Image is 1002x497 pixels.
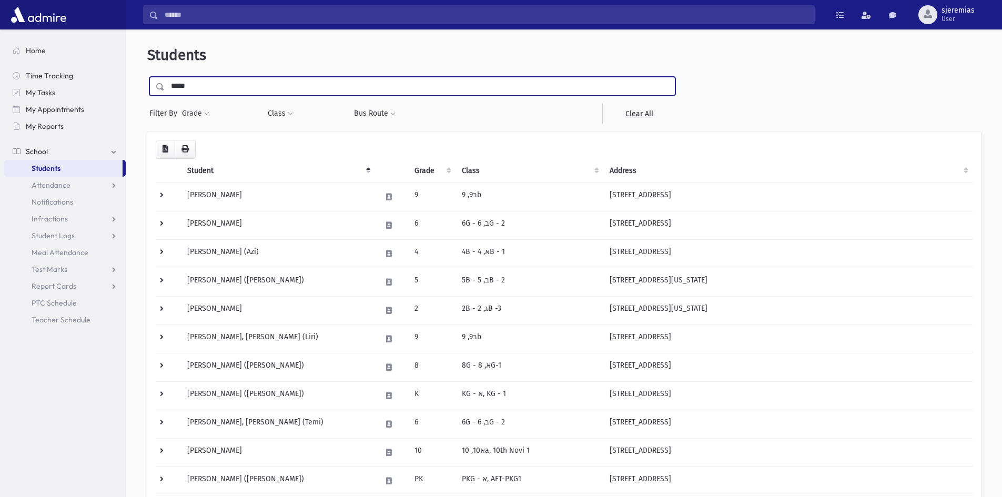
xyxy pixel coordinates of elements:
[456,438,603,466] td: א10, 10a, 10th Novi 1
[4,118,126,135] a: My Reports
[603,324,973,353] td: [STREET_ADDRESS]
[26,147,48,156] span: School
[181,410,376,438] td: [PERSON_NAME], [PERSON_NAME] (Temi)
[149,108,181,119] span: Filter By
[408,353,456,381] td: 8
[32,298,77,308] span: PTC Schedule
[181,268,376,296] td: [PERSON_NAME] ([PERSON_NAME])
[603,268,973,296] td: [STREET_ADDRESS][US_STATE]
[603,159,973,183] th: Address: activate to sort column ascending
[181,381,376,410] td: [PERSON_NAME] ([PERSON_NAME])
[158,5,814,24] input: Search
[4,194,126,210] a: Notifications
[26,88,55,97] span: My Tasks
[32,214,68,224] span: Infractions
[942,15,975,23] span: User
[456,353,603,381] td: 8G - א, 8G-1
[26,71,73,80] span: Time Tracking
[408,466,456,495] td: PK
[181,159,376,183] th: Student: activate to sort column descending
[4,84,126,101] a: My Tasks
[4,210,126,227] a: Infractions
[602,104,675,123] a: Clear All
[26,121,64,131] span: My Reports
[456,466,603,495] td: PKG - א, AFT-PKG1
[181,324,376,353] td: [PERSON_NAME], [PERSON_NAME] (Liri)
[4,261,126,278] a: Test Marks
[4,177,126,194] a: Attendance
[408,438,456,466] td: 10
[4,244,126,261] a: Meal Attendance
[181,466,376,495] td: [PERSON_NAME] ([PERSON_NAME])
[603,466,973,495] td: [STREET_ADDRESS]
[603,182,973,211] td: [STREET_ADDRESS]
[456,410,603,438] td: 6G - ב, 6G - 2
[408,296,456,324] td: 2
[175,140,196,159] button: Print
[408,410,456,438] td: 6
[603,296,973,324] td: [STREET_ADDRESS][US_STATE]
[603,239,973,268] td: [STREET_ADDRESS]
[603,410,973,438] td: [STREET_ADDRESS]
[456,159,603,183] th: Class: activate to sort column ascending
[408,239,456,268] td: 4
[456,268,603,296] td: 5B - ב, 5B - 2
[32,248,88,257] span: Meal Attendance
[408,268,456,296] td: 5
[32,315,90,324] span: Teacher Schedule
[456,239,603,268] td: 4B - א, 4B - 1
[26,46,46,55] span: Home
[408,381,456,410] td: K
[181,296,376,324] td: [PERSON_NAME]
[4,227,126,244] a: Student Logs
[942,6,975,15] span: sjeremias
[4,42,126,59] a: Home
[4,278,126,295] a: Report Cards
[4,295,126,311] a: PTC Schedule
[4,311,126,328] a: Teacher Schedule
[408,182,456,211] td: 9
[147,46,206,64] span: Students
[32,265,67,274] span: Test Marks
[456,381,603,410] td: KG - א, KG - 1
[456,182,603,211] td: ב9, 9b
[181,353,376,381] td: [PERSON_NAME] ([PERSON_NAME])
[181,182,376,211] td: [PERSON_NAME]
[4,143,126,160] a: School
[181,239,376,268] td: [PERSON_NAME] (Azi)
[353,104,396,123] button: Bus Route
[4,160,123,177] a: Students
[32,231,75,240] span: Student Logs
[156,140,175,159] button: CSV
[181,211,376,239] td: [PERSON_NAME]
[32,281,76,291] span: Report Cards
[456,211,603,239] td: 6G - ב, 6G - 2
[603,381,973,410] td: [STREET_ADDRESS]
[603,438,973,466] td: [STREET_ADDRESS]
[32,197,73,207] span: Notifications
[181,438,376,466] td: [PERSON_NAME]
[32,164,60,173] span: Students
[8,4,69,25] img: AdmirePro
[408,159,456,183] th: Grade: activate to sort column ascending
[4,101,126,118] a: My Appointments
[4,67,126,84] a: Time Tracking
[456,296,603,324] td: 2B - ג, 2B -3
[181,104,210,123] button: Grade
[408,211,456,239] td: 6
[26,105,84,114] span: My Appointments
[603,353,973,381] td: [STREET_ADDRESS]
[32,180,70,190] span: Attendance
[267,104,293,123] button: Class
[408,324,456,353] td: 9
[603,211,973,239] td: [STREET_ADDRESS]
[456,324,603,353] td: ב9, 9b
